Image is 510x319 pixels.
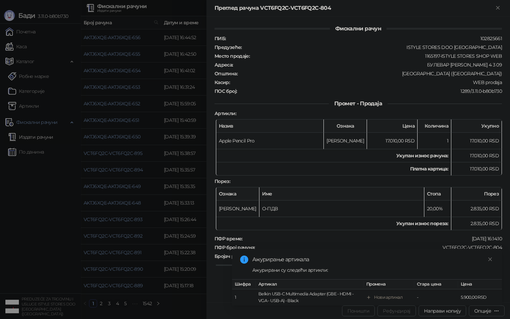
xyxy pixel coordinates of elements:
strong: ПОС број : [215,88,237,94]
div: VCT6FQ2C-VCT6FQ2C-804 [256,244,503,250]
strong: Касир : [215,79,230,85]
th: Количина [418,119,451,133]
td: 2.835,00 RSD [451,201,502,217]
div: WEB prodaja [230,79,503,85]
th: Цена [367,119,418,133]
th: Артикал [256,280,364,289]
strong: Бројач рачуна : [215,253,249,259]
td: О-ПДВ [259,201,424,217]
td: - [414,289,458,306]
th: Порез [451,187,502,201]
td: [PERSON_NAME] [216,201,259,217]
div: [GEOGRAPHIC_DATA] ([GEOGRAPHIC_DATA]) [238,71,503,77]
td: 17.010,00 RSD [451,149,502,162]
th: Цена [458,280,502,289]
td: 5.900,00 RSD [458,289,502,306]
div: ISTYLE STORES DOO [GEOGRAPHIC_DATA] [243,44,503,50]
strong: Укупан износ рачуна : [396,153,448,159]
span: Промет - Продаја [329,100,388,107]
th: Ознака [216,187,259,201]
th: Укупно [451,119,502,133]
div: 1165197-ISTYLE STORES SHOP WEB [250,53,503,59]
strong: ПФР време : [215,236,243,242]
td: Belkin USB-C Multimedia Adapter (GBE - HDMI - VGA - USB-A) - Black [256,289,364,306]
th: Име [259,187,424,201]
th: Назив [216,119,324,133]
th: Стопа [424,187,451,201]
strong: Предузеће : [215,44,242,50]
td: 17.010,00 RSD [367,133,418,149]
div: 102825661 [226,35,503,42]
strong: Укупан износ пореза: [396,220,448,227]
span: info-circle [240,256,248,264]
strong: Порез : [215,178,230,184]
button: Close [494,4,502,12]
div: Ажурирани су следећи артикли: [252,266,494,274]
td: 1 [232,289,256,306]
strong: Артикли : [215,110,236,116]
td: Apple Pencil Pro [216,133,324,149]
td: 1 [418,133,451,149]
div: 1289/3.11.0-b80b730 [237,88,503,94]
td: 17.010,00 RSD [451,133,502,149]
th: Промена [364,280,414,289]
div: БУЛЕВАР [PERSON_NAME] 4 3 09 [234,62,503,68]
div: Ажурирање артикала [252,256,494,264]
div: Нови артикал [374,294,402,301]
strong: ПФР број рачуна : [215,244,255,250]
strong: Адреса : [215,62,233,68]
th: Стара цена [414,280,458,289]
span: close [488,257,492,262]
strong: Општина : [215,71,237,77]
a: Close [486,256,494,263]
th: Ознака [324,119,367,133]
div: [DATE] 16:14:10 [243,236,503,242]
strong: Платна картица : [410,166,448,172]
span: Фискални рачун [330,25,387,32]
th: Шифра [232,280,256,289]
td: 20,00% [424,201,451,217]
td: 2.835,00 RSD [451,217,502,230]
td: [PERSON_NAME] [324,133,367,149]
div: Преглед рачуна VCT6FQ2C-VCT6FQ2C-804 [215,4,494,12]
td: 17.010,00 RSD [451,162,502,176]
strong: ПИБ : [215,35,226,42]
strong: Место продаје : [215,53,250,59]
